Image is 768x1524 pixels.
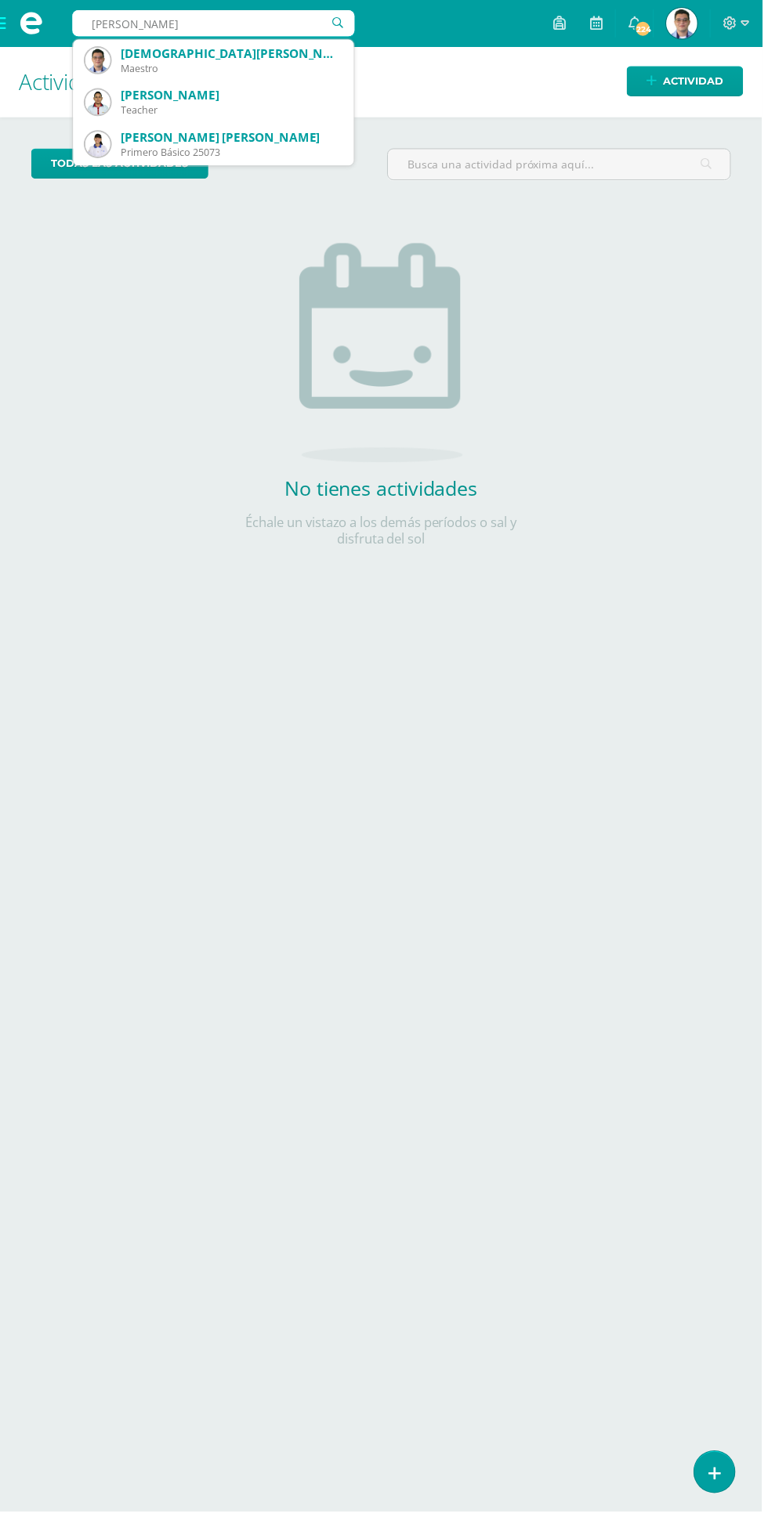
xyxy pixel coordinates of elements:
[19,47,749,118] h1: Actividades
[391,150,736,181] input: Busca una actividad próxima aquí...
[122,147,344,161] div: Primero Básico 25073
[122,131,344,147] div: [PERSON_NAME] [PERSON_NAME]
[122,105,344,118] div: Teacher
[86,91,111,116] img: c3efe4673e7e2750353020653e82772e.png
[302,245,466,466] img: no_activities.png
[672,8,703,39] img: af73b71652ad57d3cfb98d003decfcc7.png
[122,46,344,63] div: [DEMOGRAPHIC_DATA][PERSON_NAME]
[31,150,210,180] a: todas las Actividades
[73,10,357,37] input: Busca un usuario...
[227,479,541,505] h2: No tienes actividades
[122,88,344,105] div: [PERSON_NAME]
[122,63,344,76] div: Maestro
[632,67,749,97] a: Actividad
[227,518,541,552] p: Échale un vistazo a los demás períodos o sal y disfruta del sol
[639,20,657,38] span: 224
[86,133,111,158] img: a870b3e5c06432351c4097df98eac26b.png
[86,49,111,74] img: af73b71652ad57d3cfb98d003decfcc7.png
[668,67,729,96] span: Actividad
